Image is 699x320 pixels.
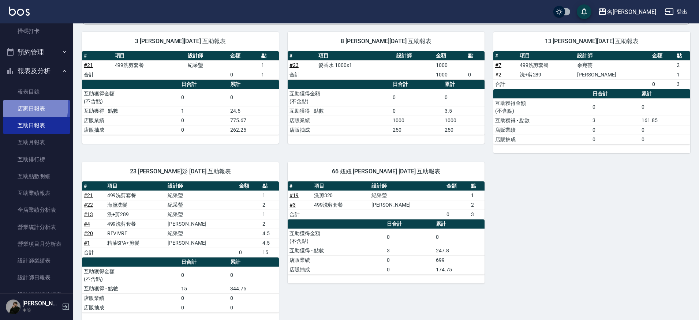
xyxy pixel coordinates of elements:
td: 合計 [82,248,105,257]
th: 點 [466,51,485,61]
th: # [82,51,113,61]
th: 點 [675,51,690,61]
td: 0 [391,89,442,106]
td: 0 [228,267,279,284]
div: 名[PERSON_NAME] [607,7,656,16]
td: 4.5 [261,229,279,238]
a: #7 [495,62,501,68]
p: 主管 [22,307,60,314]
td: 0 [591,135,639,144]
td: 0 [650,79,675,89]
th: 設計師 [575,51,650,61]
td: REVIVRE [105,229,166,238]
a: 營業統計分析表 [3,219,70,236]
h5: [PERSON_NAME] [22,300,60,307]
td: 3 [591,116,639,125]
td: 0 [179,267,228,284]
td: 店販業績 [493,125,591,135]
td: 24.5 [228,106,279,116]
table: a dense table [82,80,279,135]
button: 報表及分析 [3,61,70,80]
th: 點 [259,51,279,61]
td: 0 [179,89,228,106]
th: 累計 [434,219,485,229]
td: 互助獲得金額 (不含點) [82,267,179,284]
a: #23 [289,62,299,68]
td: 海鹽洗髮 [105,200,166,210]
a: 報表目錄 [3,83,70,100]
a: 全店業績分析表 [3,202,70,218]
td: 店販業績 [288,116,391,125]
td: 250 [391,125,442,135]
td: 0 [640,98,690,116]
td: 161.85 [640,116,690,125]
td: 互助獲得 - 點數 [82,284,179,293]
td: 499洗剪套餐 [312,200,370,210]
th: 日合計 [179,257,228,267]
a: 互助業績報表 [3,185,70,202]
td: 紀采瑩 [370,191,445,200]
th: 項目 [105,181,166,191]
td: 4.5 [261,238,279,248]
a: 店家日報表 [3,100,70,117]
td: 499洗剪套餐 [518,60,576,70]
a: #1 [84,240,90,246]
td: 0 [228,70,259,79]
button: 預約管理 [3,43,70,62]
td: 0 [640,125,690,135]
table: a dense table [493,89,690,144]
td: 1 [259,60,279,70]
button: 名[PERSON_NAME] [595,4,659,19]
td: [PERSON_NAME] [166,219,237,229]
td: 3 [385,246,434,255]
td: 合計 [288,210,312,219]
table: a dense table [288,219,485,275]
th: # [493,51,518,61]
td: 洗剪320 [312,191,370,200]
td: 1000 [434,70,466,79]
td: 紀采瑩 [186,60,228,70]
td: 店販抽成 [82,125,179,135]
td: 紀采瑩 [166,229,237,238]
td: 0 [591,98,639,116]
th: 金額 [445,181,469,191]
td: 1000 [434,60,466,70]
td: 2 [261,219,279,229]
td: 0 [443,89,485,106]
th: # [82,181,105,191]
a: #20 [84,230,93,236]
td: 0 [179,303,228,312]
td: 精油SPA+剪髮 [105,238,166,248]
td: 0 [179,125,228,135]
td: 1 [259,70,279,79]
span: 23 [PERSON_NAME]彣 [DATE] 互助報表 [91,168,270,175]
th: 累計 [228,257,279,267]
td: 15 [261,248,279,257]
td: 洗+剪289 [105,210,166,219]
th: 點 [261,181,279,191]
a: #21 [84,192,93,198]
a: #3 [289,202,296,208]
td: 互助獲得 - 點數 [82,106,179,116]
td: 2 [469,200,485,210]
td: 262.25 [228,125,279,135]
a: 互助點數明細 [3,168,70,185]
td: 合計 [493,79,518,89]
td: 1 [469,191,485,200]
td: 0 [179,293,228,303]
td: 余宛芸 [575,60,650,70]
td: 合計 [82,70,113,79]
td: 互助獲得金額 (不含點) [288,229,385,246]
a: #19 [289,192,299,198]
img: Logo [9,7,30,16]
img: Person [6,300,20,314]
td: 互助獲得金額 (不含點) [82,89,179,106]
a: #21 [84,62,93,68]
td: 0 [466,70,485,79]
td: 0 [385,255,434,265]
td: 店販抽成 [493,135,591,144]
td: 1000 [443,116,485,125]
th: 設計師 [370,181,445,191]
td: 髮香水 1000x1 [317,60,394,70]
td: 互助獲得 - 點數 [288,106,391,116]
